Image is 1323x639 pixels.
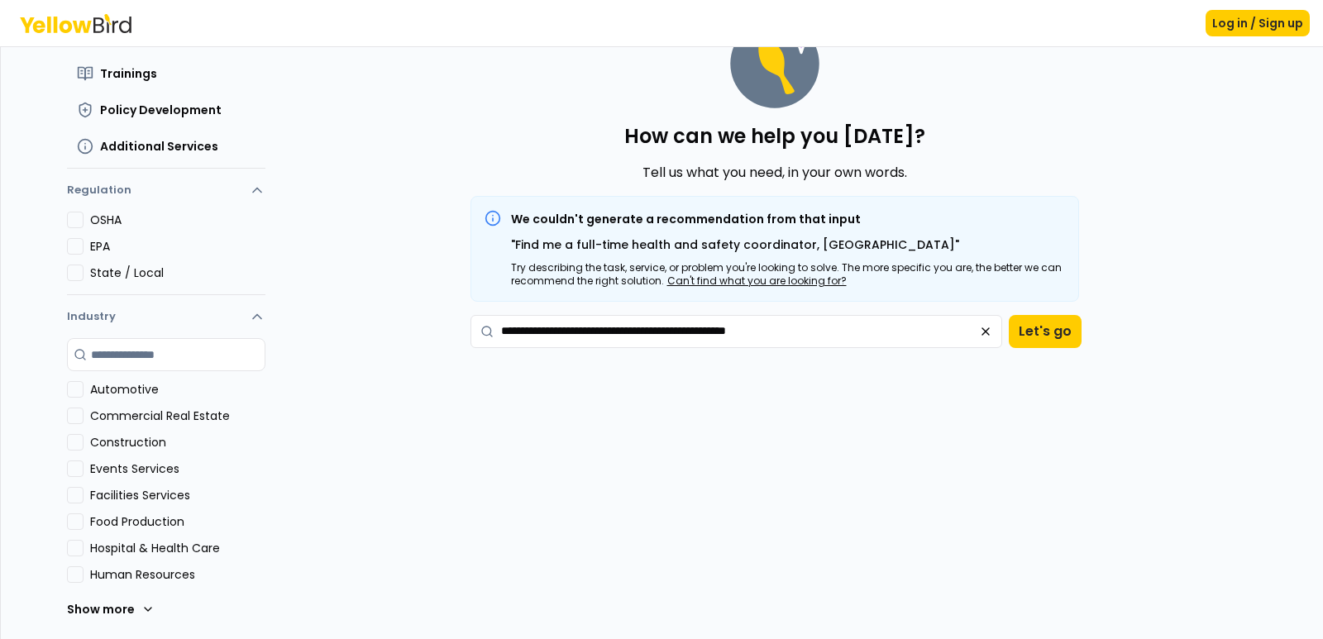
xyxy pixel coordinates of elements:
label: Events Services [90,460,265,477]
button: Regulation [67,175,265,212]
label: Food Production [90,513,265,530]
button: Additional Services [67,131,265,161]
span: Additional Services [100,138,218,155]
span: Policy Development [100,102,222,118]
div: Try describing the task, service, or problem you're looking to solve. The more specific you are, ... [511,261,1065,288]
label: Construction [90,434,265,451]
button: Log in / Sign up [1206,10,1310,36]
label: Automotive [90,381,265,398]
button: Industry [67,295,265,338]
div: Regulation [67,212,265,294]
label: State / Local [90,265,265,281]
button: Show more [67,593,155,626]
label: Commercial Real Estate [90,408,265,424]
label: Human Resources [90,566,265,583]
div: Industry [67,338,265,639]
p: We couldn't generate a recommendation from that input [511,210,1065,229]
p: Tell us what you need, in your own words. [642,163,907,183]
label: OSHA [90,212,265,228]
label: Hospital & Health Care [90,540,265,556]
label: EPA [90,238,265,255]
button: Let's go [1009,315,1082,348]
button: Policy Development [67,95,265,125]
p: " Find me a full-time health and safety coordinator, [GEOGRAPHIC_DATA] " [511,236,1065,255]
label: Facilities Services [90,487,265,503]
span: Can't find what you are looking for? [667,274,847,288]
button: Trainings [67,59,265,88]
span: Trainings [100,65,157,82]
p: How can we help you [DATE]? [624,123,925,150]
